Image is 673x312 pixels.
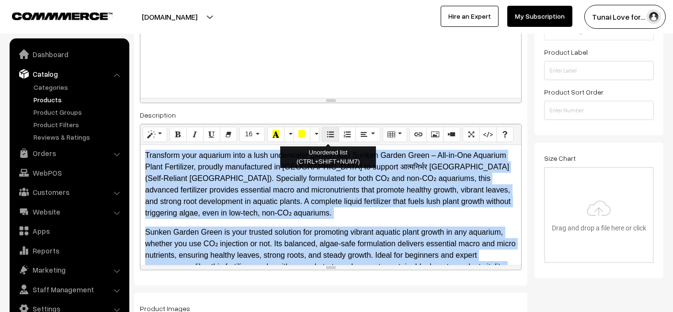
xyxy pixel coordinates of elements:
[544,101,654,120] input: Enter Number
[355,127,380,142] button: Paragraph
[293,127,310,142] button: Background Color
[12,65,126,83] a: Catalog
[31,95,126,105] a: Products
[426,127,444,142] button: Picture
[170,127,187,142] button: Bold (CTRL+B)
[284,127,294,142] button: More Color
[410,127,427,142] button: Link (CTRL+K)
[507,6,572,27] a: My Subscription
[31,132,126,142] a: Reviews & Ratings
[463,127,480,142] button: Full Screen
[140,265,521,270] div: resize
[280,146,376,168] div: Unordered list (CTRL+SHIFT+NUM7)
[12,281,126,298] a: Staff Management
[140,110,176,120] label: Description
[186,127,204,142] button: Italic (CTRL+I)
[496,127,513,142] button: Help
[12,10,96,21] a: COMMMERCE
[31,82,126,92] a: Categories
[12,164,126,181] a: WebPOS
[145,227,516,273] p: Sunken Garden Green is your trusted solution for promoting vibrant aquatic plant growth in any aq...
[31,120,126,130] a: Product Filters
[479,127,497,142] button: Code View
[383,127,407,142] button: Table
[12,261,126,278] a: Marketing
[245,130,252,138] span: 16
[220,127,237,142] button: Remove Font Style (CTRL+\)
[31,107,126,117] a: Product Groups
[203,127,220,142] button: Underline (CTRL+U)
[310,127,319,142] button: More Color
[12,46,126,63] a: Dashboard
[108,5,231,29] button: [DOMAIN_NAME]
[12,222,126,240] a: Apps
[12,12,113,20] img: COMMMERCE
[544,153,576,163] label: Size Chart
[322,127,339,142] button: Unordered list (CTRL+SHIFT+NUM7)
[140,98,521,103] div: resize
[145,150,516,219] p: Transform your aquarium into a lush underwater garden with Sunken Garden Green – All-in-One Aquar...
[441,6,499,27] a: Hire an Expert
[267,127,285,142] button: Recent Color
[339,127,356,142] button: Ordered list (CTRL+SHIFT+NUM8)
[240,127,265,142] button: Font Size
[647,10,661,24] img: user
[12,203,126,220] a: Website
[12,183,126,201] a: Customers
[584,5,666,29] button: Tunai Love for…
[12,242,126,259] a: Reports
[443,127,460,142] button: Video
[143,127,167,142] button: Style
[544,61,654,80] input: Enter Label
[12,144,126,162] a: Orders
[544,87,604,97] label: Product Sort Order
[544,47,588,57] label: Product Label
